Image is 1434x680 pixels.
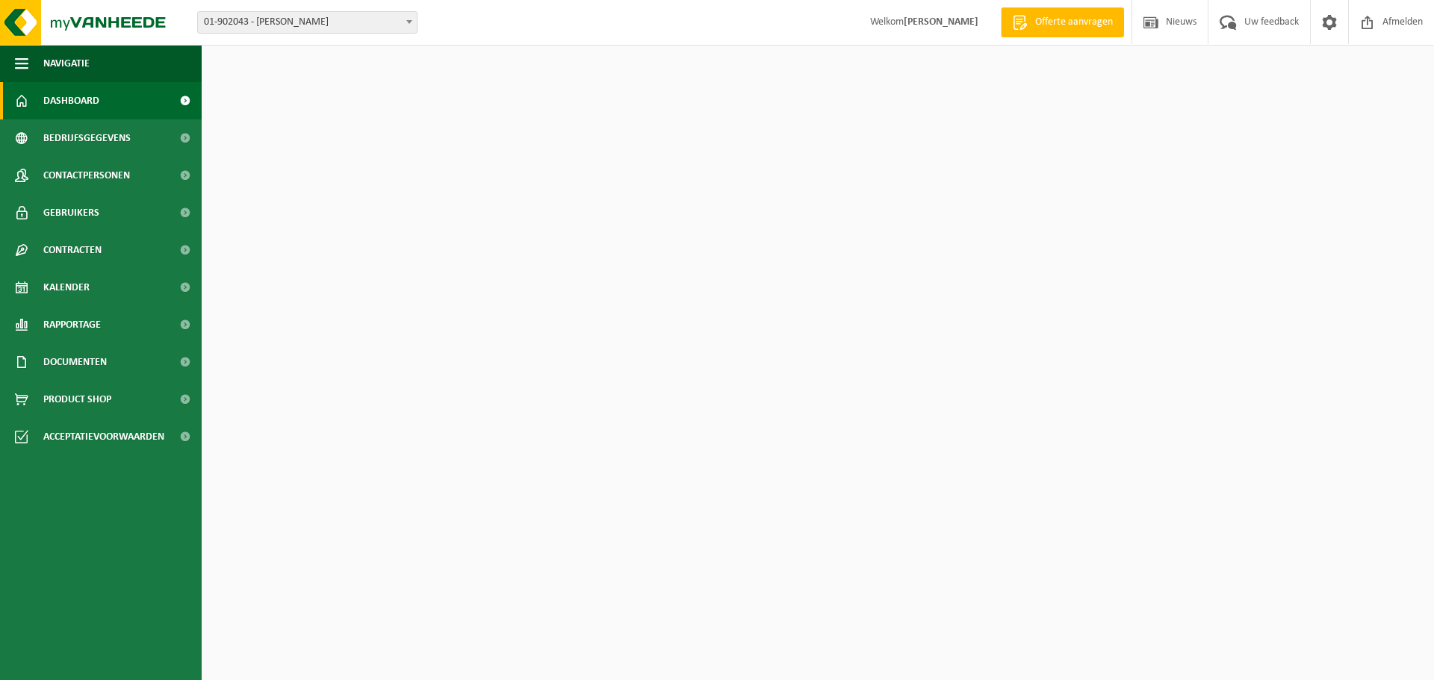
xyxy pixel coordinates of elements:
span: Offerte aanvragen [1031,15,1117,30]
a: Offerte aanvragen [1001,7,1124,37]
span: Bedrijfsgegevens [43,119,131,157]
span: Contactpersonen [43,157,130,194]
span: 01-902043 - TOMMELEIN PATRICK - DADIZELE [197,11,418,34]
strong: [PERSON_NAME] [904,16,978,28]
span: Navigatie [43,45,90,82]
span: Documenten [43,343,107,381]
span: Gebruikers [43,194,99,231]
span: Acceptatievoorwaarden [43,418,164,455]
span: Rapportage [43,306,101,343]
span: 01-902043 - TOMMELEIN PATRICK - DADIZELE [198,12,417,33]
span: Product Shop [43,381,111,418]
span: Kalender [43,269,90,306]
span: Dashboard [43,82,99,119]
span: Contracten [43,231,102,269]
